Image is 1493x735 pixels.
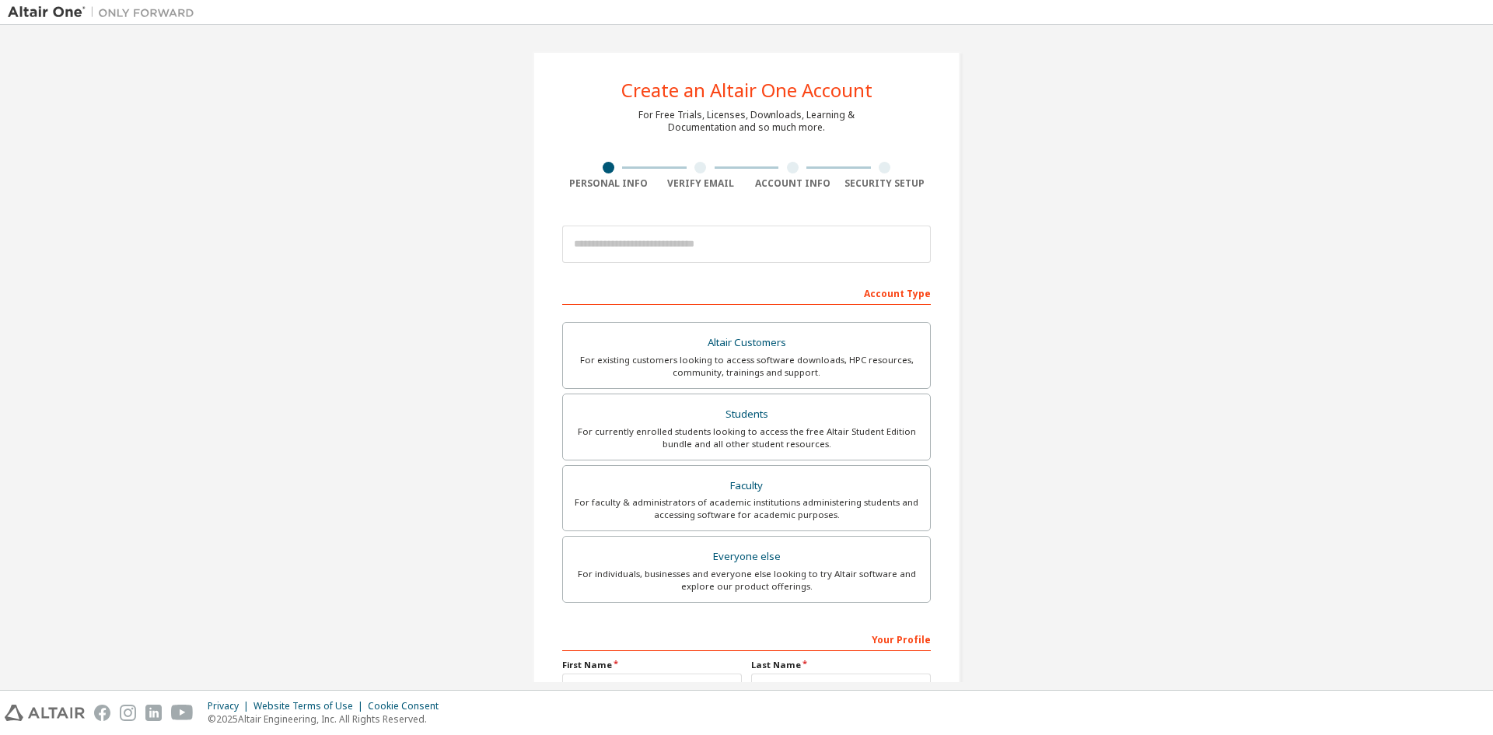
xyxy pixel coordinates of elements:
[145,705,162,721] img: linkedin.svg
[638,109,855,134] div: For Free Trials, Licenses, Downloads, Learning & Documentation and so much more.
[562,280,931,305] div: Account Type
[621,81,872,100] div: Create an Altair One Account
[572,354,921,379] div: For existing customers looking to access software downloads, HPC resources, community, trainings ...
[171,705,194,721] img: youtube.svg
[655,177,747,190] div: Verify Email
[368,700,448,712] div: Cookie Consent
[572,546,921,568] div: Everyone else
[572,475,921,497] div: Faculty
[208,712,448,726] p: © 2025 Altair Engineering, Inc. All Rights Reserved.
[572,568,921,593] div: For individuals, businesses and everyone else looking to try Altair software and explore our prod...
[253,700,368,712] div: Website Terms of Use
[94,705,110,721] img: facebook.svg
[562,626,931,651] div: Your Profile
[120,705,136,721] img: instagram.svg
[572,404,921,425] div: Students
[839,177,932,190] div: Security Setup
[572,496,921,521] div: For faculty & administrators of academic institutions administering students and accessing softwa...
[562,177,655,190] div: Personal Info
[751,659,931,671] label: Last Name
[562,659,742,671] label: First Name
[5,705,85,721] img: altair_logo.svg
[746,177,839,190] div: Account Info
[208,700,253,712] div: Privacy
[572,425,921,450] div: For currently enrolled students looking to access the free Altair Student Edition bundle and all ...
[8,5,202,20] img: Altair One
[572,332,921,354] div: Altair Customers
